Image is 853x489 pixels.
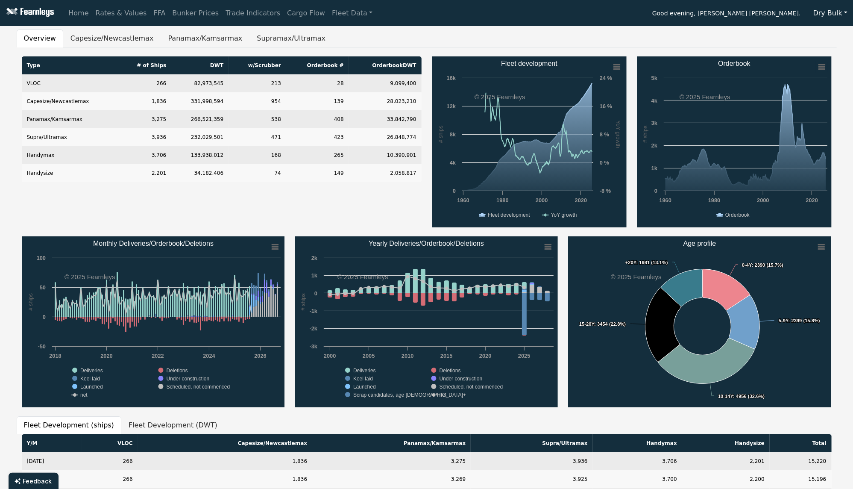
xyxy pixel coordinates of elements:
[579,321,595,327] tspan: 15-20Y
[501,60,557,67] text: Fleet development
[349,110,422,128] td: 33,842,790
[310,308,318,314] text: -1k
[328,5,376,22] a: Fleet Data
[39,284,45,291] text: 50
[229,74,286,92] td: 213
[118,56,171,74] th: # of Ships
[22,56,119,74] th: Type
[312,434,471,452] th: Panamax/Kamsarmax
[310,343,318,350] text: -3k
[593,470,682,488] td: 3,700
[171,128,229,146] td: 232,029,501
[659,197,671,203] text: 1960
[806,197,818,203] text: 2020
[93,240,214,247] text: Monthly Deliveries/Orderbook/Deletions
[22,110,119,128] td: Panamax/Kamsarmax
[457,197,469,203] text: 1960
[535,197,547,203] text: 2000
[808,5,853,21] button: Dry Bulk
[446,75,456,81] text: 16k
[229,164,286,182] td: 74
[311,272,318,279] text: 1k
[725,212,750,218] text: Orderbook
[593,434,682,452] th: Handymax
[118,128,171,146] td: 3,936
[449,159,456,166] text: 4k
[311,255,318,261] text: 2k
[82,470,138,488] td: 266
[471,470,592,488] td: 3,925
[171,74,229,92] td: 82,973,545
[651,142,657,149] text: 2k
[437,126,443,143] text: # ships
[152,353,164,359] text: 2022
[337,273,388,280] text: © 2025 Fearnleys
[286,74,349,92] td: 28
[203,353,215,359] text: 2024
[80,392,88,398] text: net
[600,159,610,166] text: 0 %
[369,240,484,247] text: Yearly Deliveries/Orderbook/Deletions
[17,29,63,47] button: Overview
[349,92,422,110] td: 28,023,210
[488,212,530,218] text: Fleet development
[166,384,230,390] text: Scheduled, not commenced
[718,394,765,399] text: : 4956 (32.6%)
[682,434,770,452] th: Handysize
[600,188,611,194] text: -8 %
[402,353,413,359] text: 2010
[63,29,161,47] button: Capesize/Newcastlemax
[4,8,54,18] img: Fearnleys Logo
[254,353,266,359] text: 2026
[600,103,613,109] text: 16 %
[82,434,138,452] th: VLOC
[683,240,716,247] text: Age profile
[38,343,46,350] text: -50
[440,368,461,374] text: Deletions
[452,188,455,194] text: 0
[742,262,752,268] tspan: 0-4Y
[286,146,349,164] td: 265
[471,452,592,470] td: 3,936
[295,236,558,407] svg: Yearly Deliveries/Orderbook/Deletions
[779,318,820,323] text: : 2399 (15.8%)
[440,376,483,382] text: Under construction
[118,74,171,92] td: 266
[118,92,171,110] td: 1,836
[440,392,447,398] text: net
[22,470,82,488] td: [DATE]
[479,353,491,359] text: 2020
[615,121,621,148] text: YoY growth
[353,392,466,398] text: Scrap candidates, age [DEMOGRAPHIC_DATA]+
[22,128,119,146] td: Supra/Ultramax
[36,255,45,261] text: 100
[779,318,789,323] tspan: 5-9Y
[138,470,313,488] td: 1,836
[171,146,229,164] td: 133,938,012
[22,146,119,164] td: Handymax
[718,60,751,67] text: Orderbook
[171,92,229,110] td: 331,998,594
[118,164,171,182] td: 2,201
[651,75,657,81] text: 5k
[770,452,832,470] td: 15,220
[286,92,349,110] td: 139
[593,452,682,470] td: 3,706
[310,325,318,332] text: -2k
[625,260,668,265] text: : 1981 (13.1%)
[575,197,586,203] text: 2020
[22,74,119,92] td: VLOC
[22,92,119,110] td: Capesize/Newcastlemax
[349,56,422,74] th: Orderbook DWT
[600,131,610,138] text: 8 %
[22,236,285,407] svg: Monthly Deliveries/Orderbook/Deletions
[446,103,456,109] text: 12k
[349,164,422,182] td: 2,058,817
[118,110,171,128] td: 3,275
[22,164,119,182] td: Handysize
[284,5,328,22] a: Cargo Flow
[353,384,376,390] text: Launched
[42,314,45,320] text: 0
[651,120,657,126] text: 3k
[100,353,112,359] text: 2020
